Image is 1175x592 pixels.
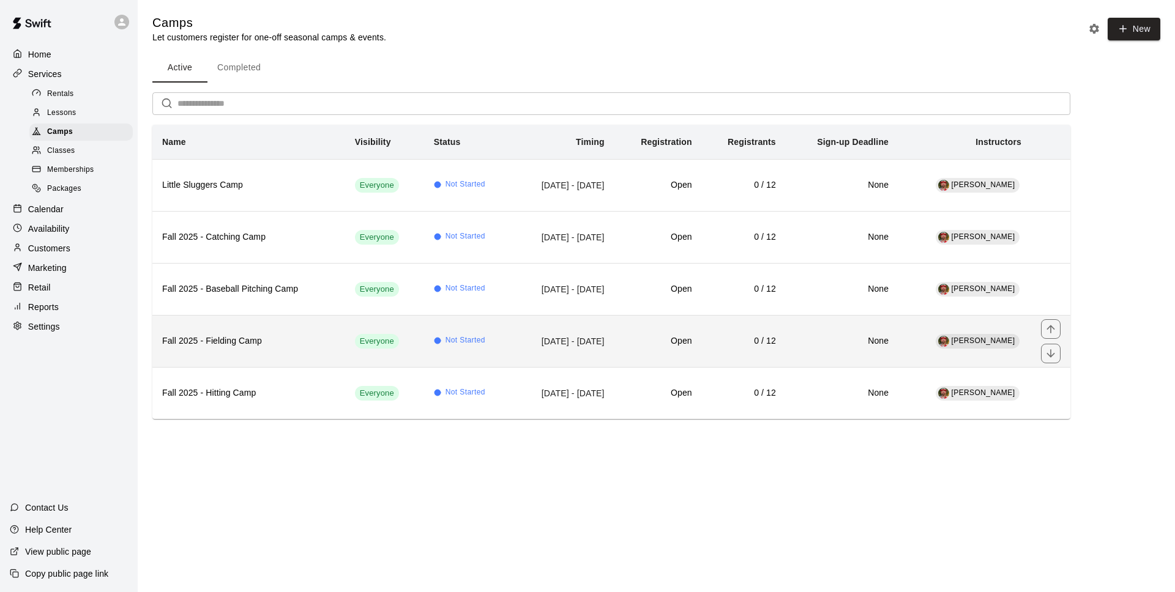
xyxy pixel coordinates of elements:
p: Retail [28,281,51,294]
span: Not Started [446,231,485,243]
a: Customers [10,239,128,257]
p: Copy public page link [25,568,108,580]
a: Marketing [10,259,128,277]
a: Rentals [29,84,138,103]
div: This service is visible to all of your customers [355,282,399,297]
h6: Fall 2025 - Catching Camp [162,231,335,244]
b: Instructors [975,137,1021,147]
h6: Open [624,283,692,296]
div: This service is visible to all of your customers [355,334,399,349]
td: [DATE] - [DATE] [512,159,614,211]
span: Lessons [47,107,76,119]
div: This service is visible to all of your customers [355,230,399,245]
img: Bryan Farrington [938,336,949,347]
b: Timing [576,137,605,147]
img: Bryan Farrington [938,284,949,295]
div: Camps [29,124,133,141]
div: This service is visible to all of your customers [355,386,399,401]
span: Not Started [446,387,485,399]
a: Home [10,45,128,64]
div: Memberships [29,161,133,179]
a: Camps [29,123,138,142]
a: Settings [10,317,128,336]
span: Everyone [355,232,399,243]
div: Bryan Farrington [938,232,949,243]
h6: 0 / 12 [712,335,776,348]
a: Services [10,65,128,83]
a: New [1103,23,1160,34]
h6: 0 / 12 [712,179,776,192]
span: [PERSON_NAME] [952,388,1015,397]
span: Camps [47,126,73,138]
p: Marketing [28,262,67,274]
p: Customers [28,242,70,254]
p: Availability [28,223,70,235]
h6: Open [624,231,692,244]
p: Calendar [28,203,64,215]
b: Registrants [728,137,776,147]
a: Lessons [29,103,138,122]
span: Not Started [446,179,485,191]
img: Bryan Farrington [938,180,949,191]
a: Packages [29,180,138,199]
span: Not Started [446,283,485,295]
a: Reports [10,298,128,316]
span: Rentals [47,88,74,100]
a: Classes [29,142,138,161]
button: New [1108,18,1160,40]
button: Completed [207,53,270,83]
h6: Little Sluggers Camp [162,179,335,192]
span: [PERSON_NAME] [952,336,1015,345]
b: Name [162,137,186,147]
h6: None [796,179,889,192]
div: Lessons [29,105,133,122]
p: Home [28,48,51,61]
td: [DATE] - [DATE] [512,211,614,263]
a: Availability [10,220,128,238]
h6: Fall 2025 - Fielding Camp [162,335,335,348]
a: Memberships [29,161,138,180]
h6: None [796,283,889,296]
h5: Camps [152,15,386,31]
td: [DATE] - [DATE] [512,367,614,419]
p: Help Center [25,524,72,536]
span: Packages [47,183,81,195]
a: Calendar [10,200,128,218]
span: Everyone [355,180,399,191]
h6: None [796,231,889,244]
div: This service is visible to all of your customers [355,178,399,193]
button: move item up [1041,319,1061,339]
p: Services [28,68,62,80]
button: Active [152,53,207,83]
span: [PERSON_NAME] [952,180,1015,189]
b: Visibility [355,137,391,147]
button: move item down [1041,344,1061,363]
span: Classes [47,145,75,157]
td: [DATE] - [DATE] [512,315,614,367]
h6: 0 / 12 [712,283,776,296]
h6: Open [624,387,692,400]
p: Reports [28,301,59,313]
p: View public page [25,546,91,558]
p: Settings [28,320,60,333]
span: Everyone [355,388,399,399]
h6: Fall 2025 - Baseball Pitching Camp [162,283,335,296]
h6: 0 / 12 [712,387,776,400]
p: Let customers register for one-off seasonal camps & events. [152,31,386,43]
button: Camp settings [1085,20,1103,38]
b: Status [434,137,461,147]
div: Retail [10,278,128,297]
h6: Open [624,179,692,192]
h6: None [796,387,889,400]
h6: None [796,335,889,348]
img: Bryan Farrington [938,388,949,399]
span: Memberships [47,164,94,176]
